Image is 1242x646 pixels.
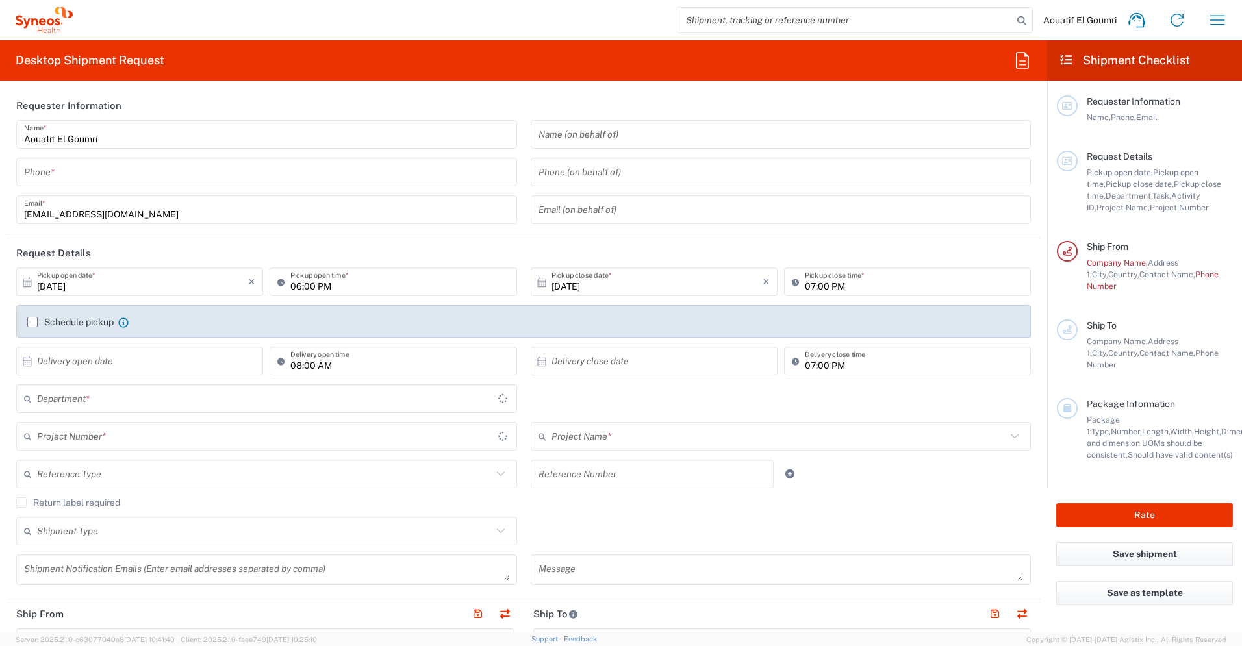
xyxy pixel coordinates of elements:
h2: Ship From [16,608,64,621]
span: Contact Name, [1139,348,1195,358]
span: Width, [1170,427,1194,436]
span: Number, [1111,427,1142,436]
h2: Requester Information [16,99,121,112]
h2: Desktop Shipment Request [16,53,164,68]
span: Pickup close date, [1106,179,1174,189]
button: Save as template [1056,581,1233,605]
span: Department, [1106,191,1152,201]
a: Feedback [564,635,597,643]
span: Package 1: [1087,415,1120,436]
span: Height, [1194,427,1221,436]
span: Request Details [1087,151,1152,162]
span: Aouatif El Goumri [1043,14,1117,26]
span: Requester Information [1087,96,1180,106]
span: Ship From [1087,242,1128,252]
span: Project Number [1150,203,1209,212]
h2: Request Details [16,247,91,260]
a: Add Reference [781,465,799,483]
span: City, [1092,348,1108,358]
i: × [763,271,770,292]
input: Shipment, tracking or reference number [676,8,1013,32]
h2: Ship To [533,608,578,621]
span: [DATE] 10:25:10 [266,636,317,643]
span: Pickup open date, [1087,168,1153,177]
span: Client: 2025.21.0-faee749 [181,636,317,643]
span: Server: 2025.21.0-c63077040a8 [16,636,175,643]
span: Email [1136,112,1158,122]
span: Package Information [1087,399,1175,409]
span: City, [1092,269,1108,279]
a: Support [531,635,564,643]
span: Copyright © [DATE]-[DATE] Agistix Inc., All Rights Reserved [1026,634,1226,645]
span: Length, [1142,427,1170,436]
span: Type, [1091,427,1111,436]
button: Rate [1056,503,1233,527]
button: Save shipment [1056,542,1233,566]
span: Country, [1108,269,1139,279]
span: Phone, [1111,112,1136,122]
label: Schedule pickup [27,317,114,327]
h2: Shipment Checklist [1059,53,1190,68]
span: Company Name, [1087,336,1148,346]
span: Company Name, [1087,258,1148,267]
span: Ship To [1087,320,1117,330]
span: [DATE] 10:41:40 [124,636,175,643]
span: Project Name, [1096,203,1150,212]
span: Should have valid content(s) [1128,450,1233,460]
label: Return label required [16,497,120,508]
span: Name, [1087,112,1111,122]
span: Contact Name, [1139,269,1195,279]
i: × [248,271,255,292]
span: Country, [1108,348,1139,358]
span: Task, [1152,191,1171,201]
